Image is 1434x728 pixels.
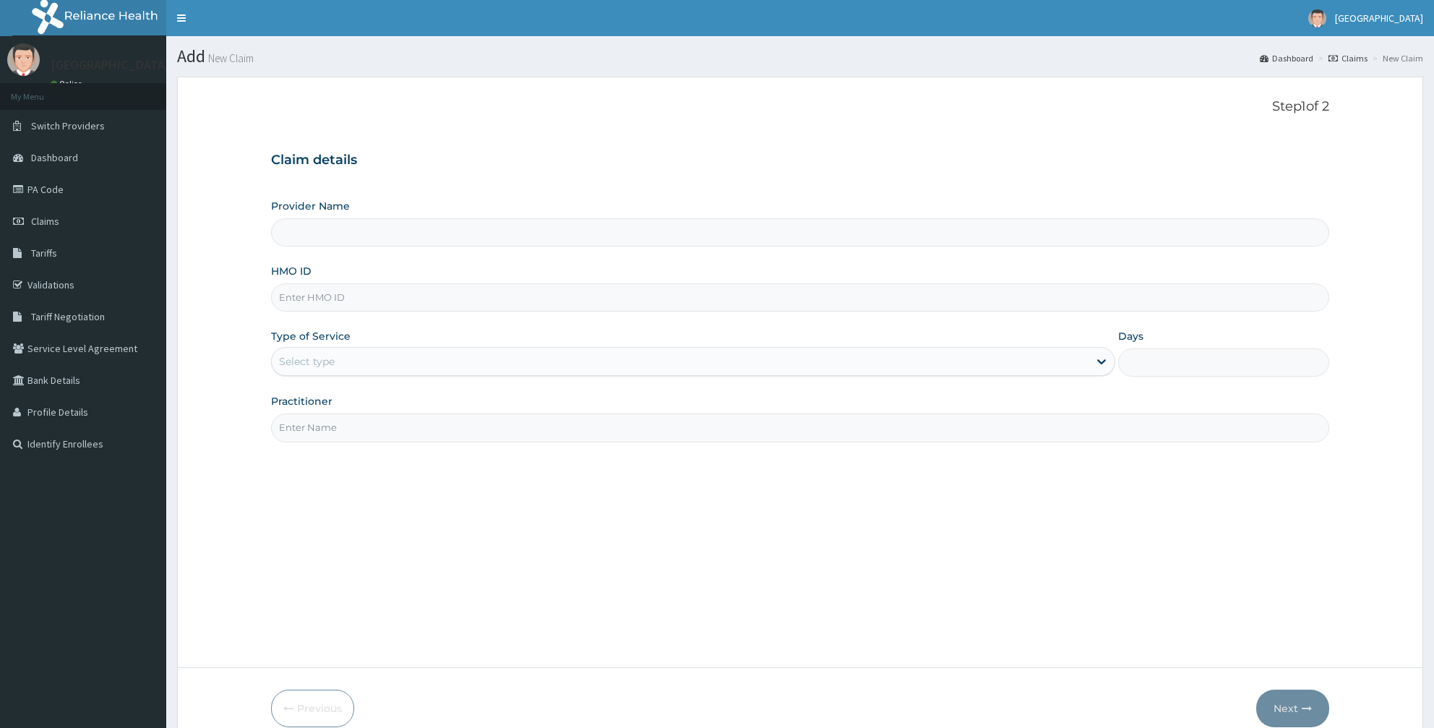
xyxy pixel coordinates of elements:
[271,199,350,213] label: Provider Name
[1118,329,1143,343] label: Days
[51,59,170,72] p: [GEOGRAPHIC_DATA]
[271,264,312,278] label: HMO ID
[279,354,335,369] div: Select type
[1308,9,1326,27] img: User Image
[31,119,105,132] span: Switch Providers
[1335,12,1423,25] span: [GEOGRAPHIC_DATA]
[31,215,59,228] span: Claims
[31,151,78,164] span: Dashboard
[205,53,254,64] small: New Claim
[1256,690,1329,727] button: Next
[271,690,354,727] button: Previous
[177,47,1423,66] h1: Add
[271,394,332,408] label: Practitioner
[271,153,1329,168] h3: Claim details
[31,247,57,260] span: Tariffs
[271,329,351,343] label: Type of Service
[7,43,40,76] img: User Image
[51,79,85,89] a: Online
[271,414,1329,442] input: Enter Name
[271,283,1329,312] input: Enter HMO ID
[271,99,1329,115] p: Step 1 of 2
[1369,52,1423,64] li: New Claim
[1260,52,1313,64] a: Dashboard
[31,310,105,323] span: Tariff Negotiation
[1328,52,1368,64] a: Claims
